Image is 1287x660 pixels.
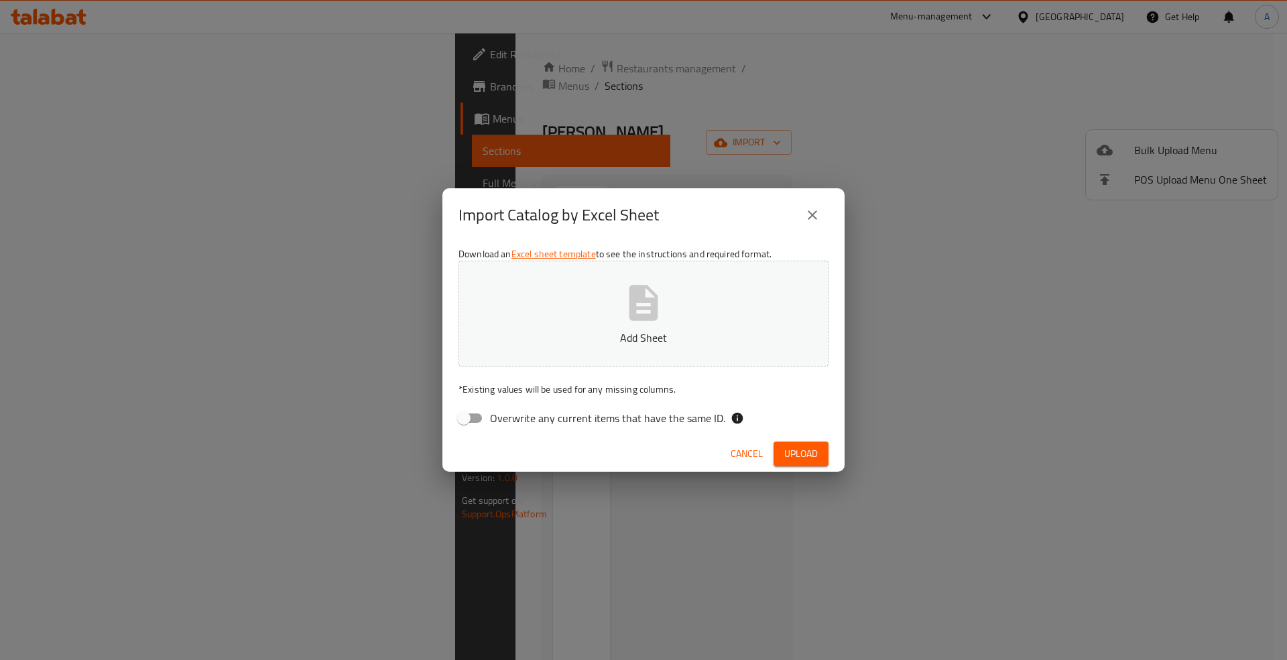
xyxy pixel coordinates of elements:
span: Upload [784,446,818,462]
p: Existing values will be used for any missing columns. [458,383,829,396]
h2: Import Catalog by Excel Sheet [458,204,659,226]
svg: If the overwrite option isn't selected, then the items that match an existing ID will be ignored ... [731,411,744,425]
div: Download an to see the instructions and required format. [442,242,845,436]
button: Add Sheet [458,261,829,367]
a: Excel sheet template [511,245,596,263]
button: close [796,199,829,231]
button: Upload [774,442,829,466]
span: Cancel [731,446,763,462]
span: Overwrite any current items that have the same ID. [490,410,725,426]
button: Cancel [725,442,768,466]
p: Add Sheet [479,330,808,346]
